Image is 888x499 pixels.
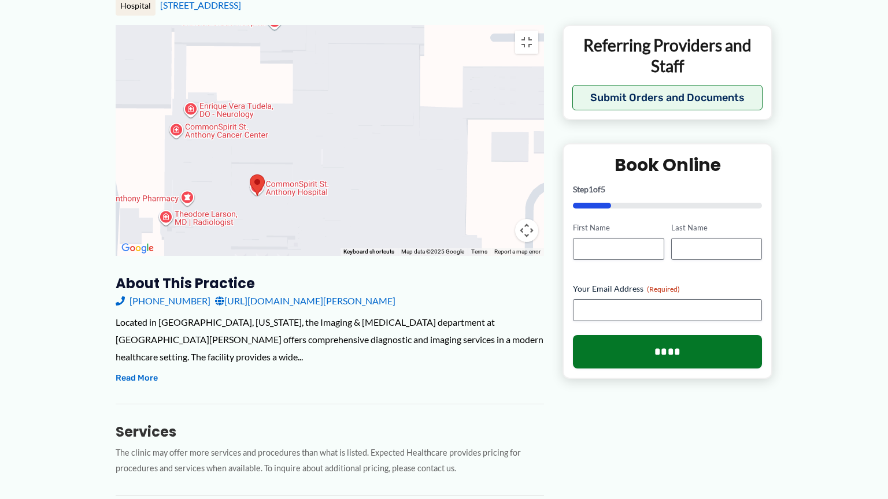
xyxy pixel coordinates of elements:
[671,222,762,233] label: Last Name
[401,248,464,255] span: Map data ©2025 Google
[573,222,664,233] label: First Name
[119,241,157,256] img: Google
[343,248,394,256] button: Keyboard shortcuts
[572,85,763,110] button: Submit Orders and Documents
[601,184,605,194] span: 5
[116,274,544,292] h3: About this practice
[116,423,544,441] h3: Services
[494,248,541,255] a: Report a map error
[471,248,487,255] a: Terms (opens in new tab)
[515,219,538,242] button: Map camera controls
[647,285,680,293] span: (Required)
[515,31,538,54] button: Toggle fullscreen view
[116,314,544,365] div: Located in [GEOGRAPHIC_DATA], [US_STATE], the Imaging & [MEDICAL_DATA] department at [GEOGRAPHIC_...
[116,292,210,310] a: [PHONE_NUMBER]
[573,283,762,295] label: Your Email Address
[589,184,593,194] span: 1
[215,292,395,310] a: [URL][DOMAIN_NAME][PERSON_NAME]
[119,241,157,256] a: Open this area in Google Maps (opens a new window)
[572,35,763,77] p: Referring Providers and Staff
[573,185,762,193] p: Step of
[116,445,544,476] p: The clinic may offer more services and procedures than what is listed. Expected Healthcare provid...
[573,154,762,176] h2: Book Online
[116,371,158,385] button: Read More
